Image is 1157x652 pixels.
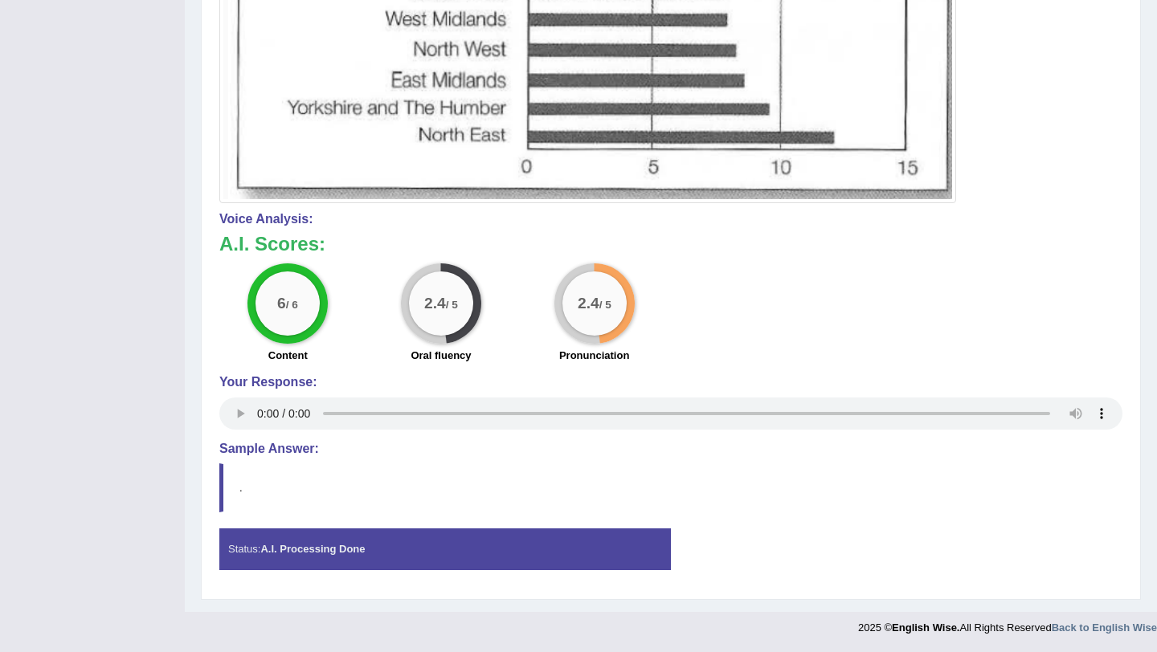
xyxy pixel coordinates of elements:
[268,348,308,363] label: Content
[578,295,599,312] big: 2.4
[277,295,286,312] big: 6
[260,543,365,555] strong: A.I. Processing Done
[219,212,1122,226] h4: Voice Analysis:
[892,621,959,634] strong: English Wise.
[424,295,446,312] big: 2.4
[219,233,325,255] b: A.I. Scores:
[599,299,611,311] small: / 5
[219,528,671,569] div: Status:
[219,375,1122,389] h4: Your Response:
[858,612,1157,635] div: 2025 © All Rights Reserved
[411,348,471,363] label: Oral fluency
[286,299,298,311] small: / 6
[1052,621,1157,634] a: Back to English Wise
[219,463,1122,512] blockquote: .
[446,299,458,311] small: / 5
[219,442,1122,456] h4: Sample Answer:
[559,348,629,363] label: Pronunciation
